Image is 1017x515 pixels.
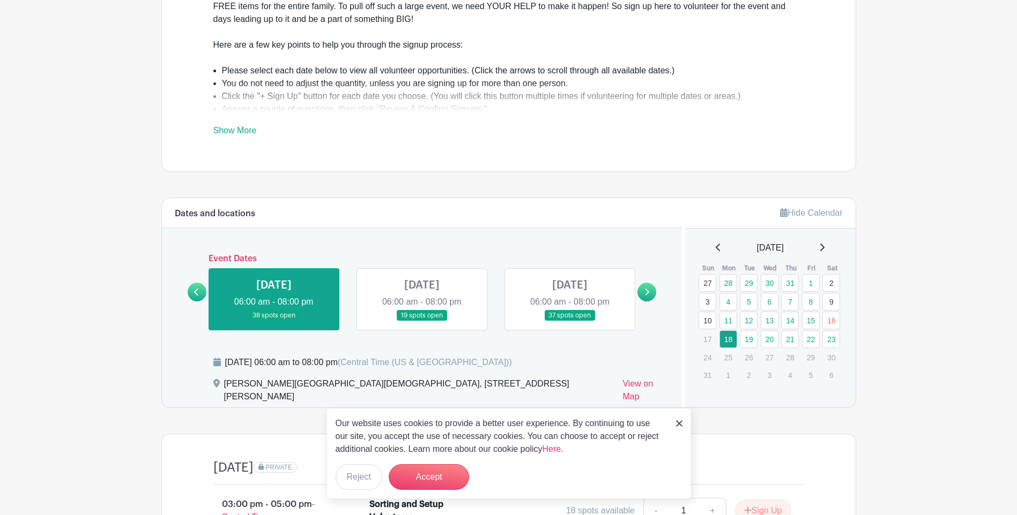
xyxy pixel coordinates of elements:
img: close_button-5f87c8562297e5c2d7936805f587ecaba9071eb48480494691a3f1689db116b3.svg [676,420,682,427]
a: 10 [699,312,716,329]
a: 2 [822,274,840,292]
p: 29 [802,349,820,366]
a: 28 [719,274,737,292]
th: Mon [719,263,740,274]
span: PRIVATE [265,464,292,471]
a: 14 [781,312,799,329]
p: 17 [699,331,716,347]
a: 30 [761,274,778,292]
p: 4 [781,367,799,383]
a: 3 [699,293,716,310]
p: 25 [719,349,737,366]
li: Please select each date below to view all volunteer opportunities. (Click the arrows to scroll th... [222,64,804,77]
div: [PERSON_NAME][GEOGRAPHIC_DATA][DEMOGRAPHIC_DATA], [STREET_ADDRESS][PERSON_NAME] [224,377,614,407]
button: Reject [336,464,382,490]
a: 4 [719,293,737,310]
button: Accept [389,464,469,490]
th: Fri [801,263,822,274]
th: Thu [781,263,801,274]
p: 28 [781,349,799,366]
a: 9 [822,293,840,310]
a: 31 [781,274,799,292]
a: 18 [719,330,737,348]
a: 7 [781,293,799,310]
th: Sun [698,263,719,274]
h6: Dates and locations [175,209,255,219]
a: 29 [740,274,758,292]
p: 27 [761,349,778,366]
p: 3 [761,367,778,383]
a: Here [543,444,561,453]
p: 6 [822,367,840,383]
a: 23 [822,330,840,348]
p: 2 [740,367,758,383]
a: 27 [699,274,716,292]
p: 5 [802,367,820,383]
a: 22 [802,330,820,348]
a: View on Map [622,377,669,407]
p: 30 [822,349,840,366]
a: 16 [822,312,840,329]
a: 11 [719,312,737,329]
p: 26 [740,349,758,366]
a: Hide Calendar [780,208,842,217]
a: 1 [802,274,820,292]
a: 5 [740,293,758,310]
li: Click the "+ Sign Up" button for each date you choose. (You will click this button multiple times... [222,90,804,103]
th: Tue [739,263,760,274]
h6: Event Dates [206,254,638,264]
a: Show More [213,126,257,139]
span: (Central Time (US & [GEOGRAPHIC_DATA])) [338,358,512,367]
a: 13 [761,312,778,329]
p: 1 [719,367,737,383]
a: 20 [761,330,778,348]
div: [DATE] 06:00 am to 08:00 pm [225,356,512,369]
p: Our website uses cookies to provide a better user experience. By continuing to use our site, you ... [336,417,665,456]
th: Wed [760,263,781,274]
a: 8 [802,293,820,310]
a: 21 [781,330,799,348]
a: 15 [802,312,820,329]
li: You do not need to adjust the quantity, unless you are signing up for more than one person. [222,77,804,90]
p: 31 [699,367,716,383]
span: [DATE] [757,241,784,254]
a: 12 [740,312,758,329]
a: 19 [740,330,758,348]
a: 6 [761,293,778,310]
h4: [DATE] [213,460,254,475]
th: Sat [822,263,843,274]
p: 24 [699,349,716,366]
li: Answer a couple of questions, then click "Review & Confirm Signups." [222,103,804,116]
